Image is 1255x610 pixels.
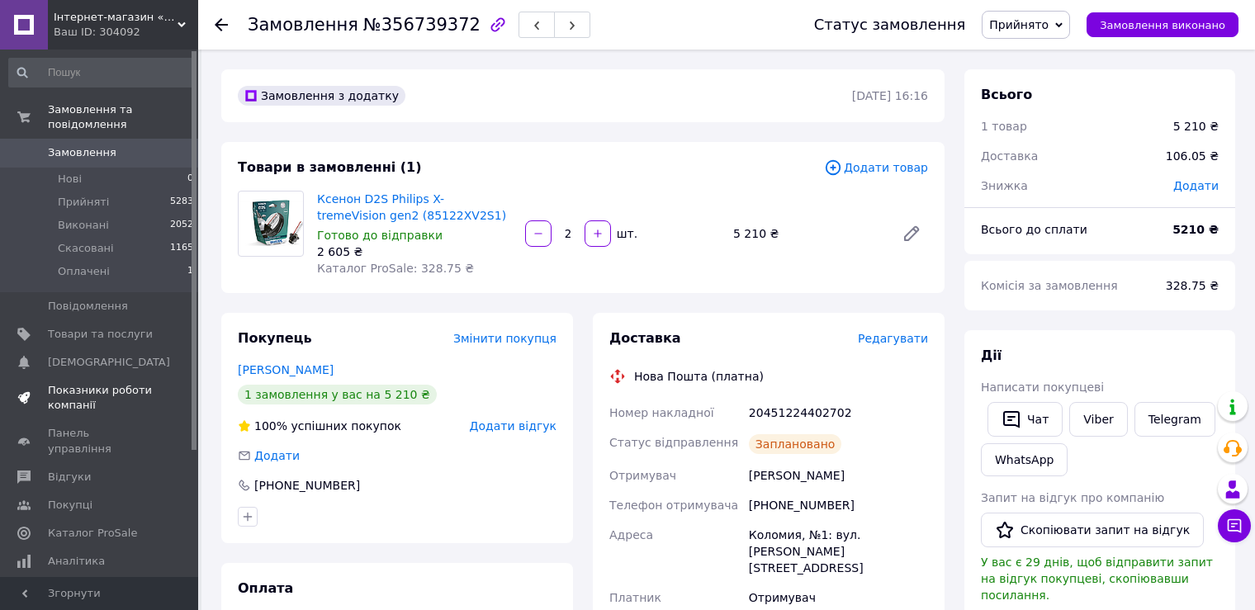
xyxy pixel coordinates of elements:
[1134,402,1215,437] a: Telegram
[58,264,110,279] span: Оплачені
[48,554,105,569] span: Аналітика
[48,327,153,342] span: Товари та послуги
[48,470,91,485] span: Відгуки
[609,591,661,604] span: Платник
[1069,402,1127,437] a: Viber
[254,449,300,462] span: Додати
[981,87,1032,102] span: Всього
[981,223,1087,236] span: Всього до сплати
[48,299,128,314] span: Повідомлення
[215,17,228,33] div: Повернутися назад
[170,218,193,233] span: 2052
[48,102,198,132] span: Замовлення та повідомлення
[48,498,92,513] span: Покупці
[187,264,193,279] span: 1
[58,218,109,233] span: Виконані
[254,419,287,433] span: 100%
[238,159,422,175] span: Товари в замовленні (1)
[48,355,170,370] span: [DEMOGRAPHIC_DATA]
[727,222,888,245] div: 5 210 ₴
[238,86,405,106] div: Замовлення з додатку
[54,25,198,40] div: Ваш ID: 304092
[981,513,1204,547] button: Скопіювати запит на відгук
[987,402,1063,437] button: Чат
[989,18,1049,31] span: Прийнято
[58,241,114,256] span: Скасовані
[981,556,1213,602] span: У вас є 29 днів, щоб відправити запит на відгук покупцеві, скопіювавши посилання.
[1218,509,1251,542] button: Чат з покупцем
[238,363,334,376] a: [PERSON_NAME]
[170,195,193,210] span: 5283
[317,244,512,260] div: 2 605 ₴
[981,348,1002,363] span: Дії
[239,196,303,253] img: Ксенон D2S Philips X-tremeVision gen2 (85122XV2S1)
[48,383,153,413] span: Показники роботи компанії
[852,89,928,102] time: [DATE] 16:16
[746,520,931,583] div: Коломия, №1: вул. [PERSON_NAME][STREET_ADDRESS]
[238,418,401,434] div: успішних покупок
[981,279,1118,292] span: Комісія за замовлення
[609,469,676,482] span: Отримувач
[981,443,1068,476] a: WhatsApp
[317,262,474,275] span: Каталог ProSale: 328.75 ₴
[814,17,966,33] div: Статус замовлення
[1166,279,1219,292] span: 328.75 ₴
[238,330,312,346] span: Покупець
[54,10,178,25] span: Інтернет-магазин «Autotoys»
[187,172,193,187] span: 0
[248,15,358,35] span: Замовлення
[48,145,116,160] span: Замовлення
[48,426,153,456] span: Панель управління
[453,332,556,345] span: Змінити покупця
[1173,179,1219,192] span: Додати
[1100,19,1225,31] span: Замовлення виконано
[609,528,653,541] span: Адреса
[981,179,1028,192] span: Знижка
[749,434,842,454] div: Заплановано
[981,120,1027,133] span: 1 товар
[58,195,109,210] span: Прийняті
[1173,118,1219,135] div: 5 210 ₴
[170,241,193,256] span: 1165
[317,229,443,242] span: Готово до відправки
[8,58,195,87] input: Пошук
[746,461,931,490] div: [PERSON_NAME]
[981,381,1104,394] span: Написати покупцеві
[363,15,481,35] span: №356739372
[895,217,928,250] a: Редагувати
[58,172,82,187] span: Нові
[824,158,928,177] span: Додати товар
[1156,138,1229,174] div: 106.05 ₴
[1172,223,1219,236] b: 5210 ₴
[470,419,556,433] span: Додати відгук
[48,526,137,541] span: Каталог ProSale
[238,580,293,596] span: Оплата
[981,149,1038,163] span: Доставка
[613,225,639,242] div: шт.
[609,499,738,512] span: Телефон отримувача
[317,192,506,222] a: Ксенон D2S Philips X-tremeVision gen2 (85122XV2S1)
[630,368,768,385] div: Нова Пошта (платна)
[609,330,681,346] span: Доставка
[981,491,1164,504] span: Запит на відгук про компанію
[609,436,738,449] span: Статус відправлення
[1087,12,1238,37] button: Замовлення виконано
[609,406,714,419] span: Номер накладної
[238,385,437,404] div: 1 замовлення у вас на 5 210 ₴
[746,490,931,520] div: [PHONE_NUMBER]
[858,332,928,345] span: Редагувати
[746,398,931,428] div: 20451224402702
[253,477,362,494] div: [PHONE_NUMBER]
